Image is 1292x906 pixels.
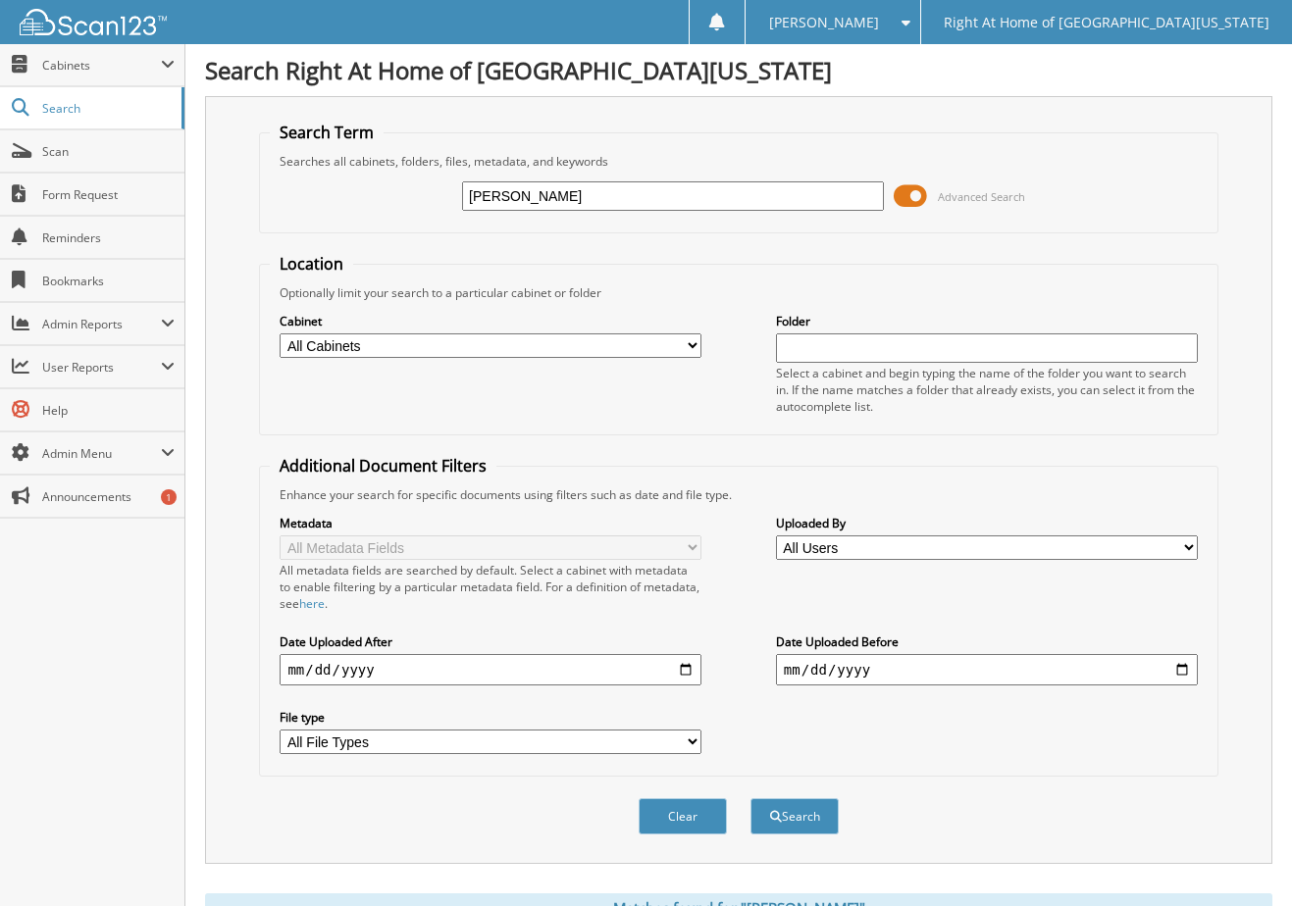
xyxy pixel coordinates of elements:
label: Uploaded By [776,515,1198,531]
span: User Reports [42,359,161,376]
div: Searches all cabinets, folders, files, metadata, and keywords [270,153,1207,170]
label: Metadata [280,515,701,531]
span: Announcements [42,488,175,505]
span: Reminders [42,229,175,246]
h1: Search Right At Home of [GEOGRAPHIC_DATA][US_STATE] [205,54,1272,86]
span: Help [42,402,175,419]
label: Cabinet [280,313,701,329]
span: Admin Menu [42,445,161,462]
input: end [776,654,1198,685]
span: [PERSON_NAME] [769,17,879,28]
span: Cabinets [42,57,161,74]
div: Select a cabinet and begin typing the name of the folder you want to search in. If the name match... [776,365,1198,415]
label: Date Uploaded After [280,633,701,650]
span: Search [42,100,172,117]
span: Bookmarks [42,273,175,289]
legend: Search Term [270,122,384,143]
div: Enhance your search for specific documents using filters such as date and file type. [270,486,1207,503]
span: Advanced Search [938,189,1025,204]
span: Scan [42,143,175,160]
legend: Location [270,253,353,275]
label: Date Uploaded Before [776,633,1198,650]
input: start [280,654,701,685]
span: Admin Reports [42,316,161,332]
label: Folder [776,313,1198,329]
div: 1 [161,489,177,505]
div: Optionally limit your search to a particular cabinet or folder [270,284,1207,301]
div: All metadata fields are searched by default. Select a cabinet with metadata to enable filtering b... [280,562,701,612]
label: File type [280,709,701,726]
button: Clear [639,798,727,834]
img: scan123-logo-white.svg [20,9,167,35]
a: here [299,595,325,612]
legend: Additional Document Filters [270,455,496,477]
button: Search [750,798,839,834]
span: Form Request [42,186,175,203]
span: Right At Home of [GEOGRAPHIC_DATA][US_STATE] [944,17,1269,28]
